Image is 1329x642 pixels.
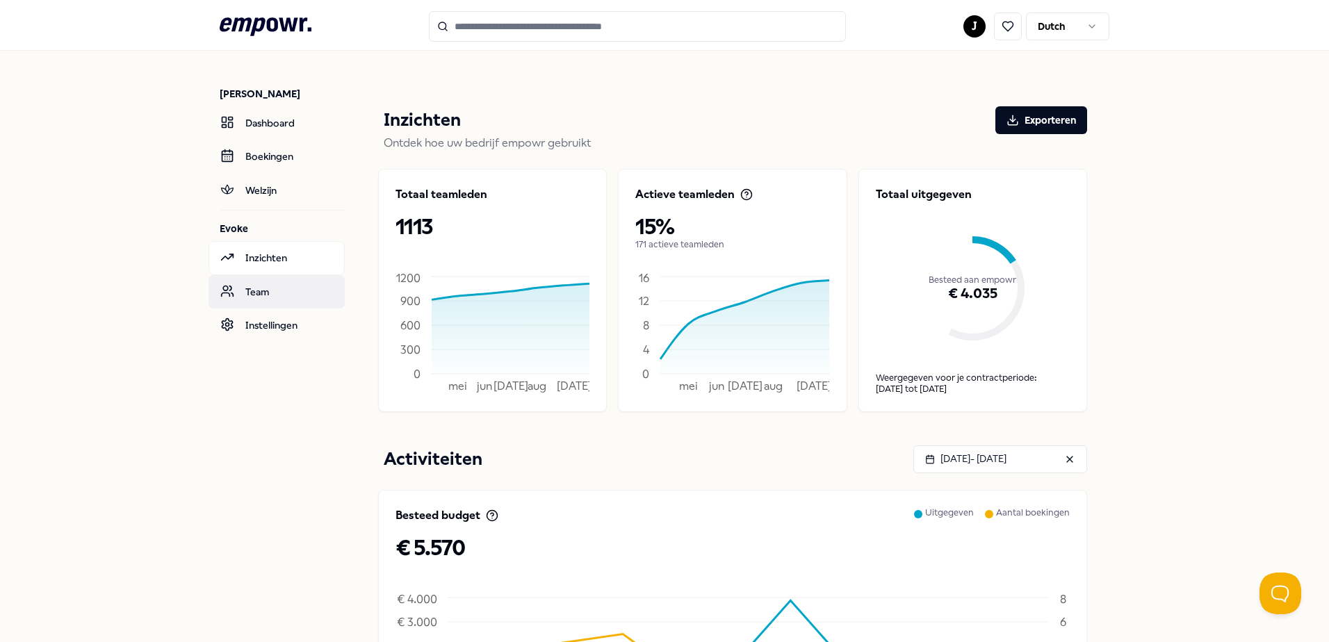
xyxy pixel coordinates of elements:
[876,384,1070,395] div: [DATE] tot [DATE]
[635,214,829,239] p: 15%
[708,379,724,393] tspan: jun
[925,507,974,535] p: Uitgegeven
[876,247,1070,340] div: € 4.035
[396,507,480,524] p: Besteed budget
[209,241,345,274] a: Inzichten
[384,445,482,473] p: Activiteiten
[995,106,1087,134] button: Exporteren
[494,379,528,393] tspan: [DATE]
[384,134,1087,152] p: Ontdek hoe uw bedrijf empowr gebruikt
[876,220,1070,340] div: Besteed aan empowr
[396,186,487,203] p: Totaal teamleden
[429,11,846,42] input: Search for products, categories or subcategories
[400,318,421,331] tspan: 600
[797,379,831,393] tspan: [DATE]
[528,379,546,393] tspan: aug
[209,275,345,308] a: Team
[557,379,592,393] tspan: [DATE]
[400,343,421,356] tspan: 300
[448,379,467,393] tspan: mei
[925,451,1006,466] div: [DATE] - [DATE]
[643,343,650,356] tspan: 4
[635,186,735,203] p: Actieve teamleden
[1060,593,1066,606] tspan: 8
[209,140,345,173] a: Boekingen
[728,379,763,393] tspan: [DATE]
[913,445,1087,473] button: [DATE]- [DATE]
[209,106,345,140] a: Dashboard
[1259,573,1301,614] iframe: Help Scout Beacon - Open
[220,222,345,236] p: Evoke
[220,87,345,101] p: [PERSON_NAME]
[996,507,1070,535] p: Aantal boekingen
[876,372,1070,384] p: Weergegeven voor je contractperiode:
[209,174,345,207] a: Welzijn
[639,294,649,307] tspan: 12
[476,379,492,393] tspan: jun
[414,367,421,380] tspan: 0
[643,318,649,331] tspan: 8
[384,106,461,134] p: Inzichten
[876,186,1070,203] p: Totaal uitgegeven
[397,615,437,628] tspan: € 3.000
[963,15,986,38] button: J
[764,379,783,393] tspan: aug
[209,308,345,342] a: Instellingen
[397,593,437,606] tspan: € 4.000
[679,379,698,393] tspan: mei
[639,272,649,285] tspan: 16
[396,272,421,285] tspan: 1200
[400,294,421,307] tspan: 900
[396,214,589,239] p: 1113
[1060,615,1066,628] tspan: 6
[635,239,829,250] p: 171 actieve teamleden
[642,367,649,380] tspan: 0
[396,535,1070,560] p: € 5.570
